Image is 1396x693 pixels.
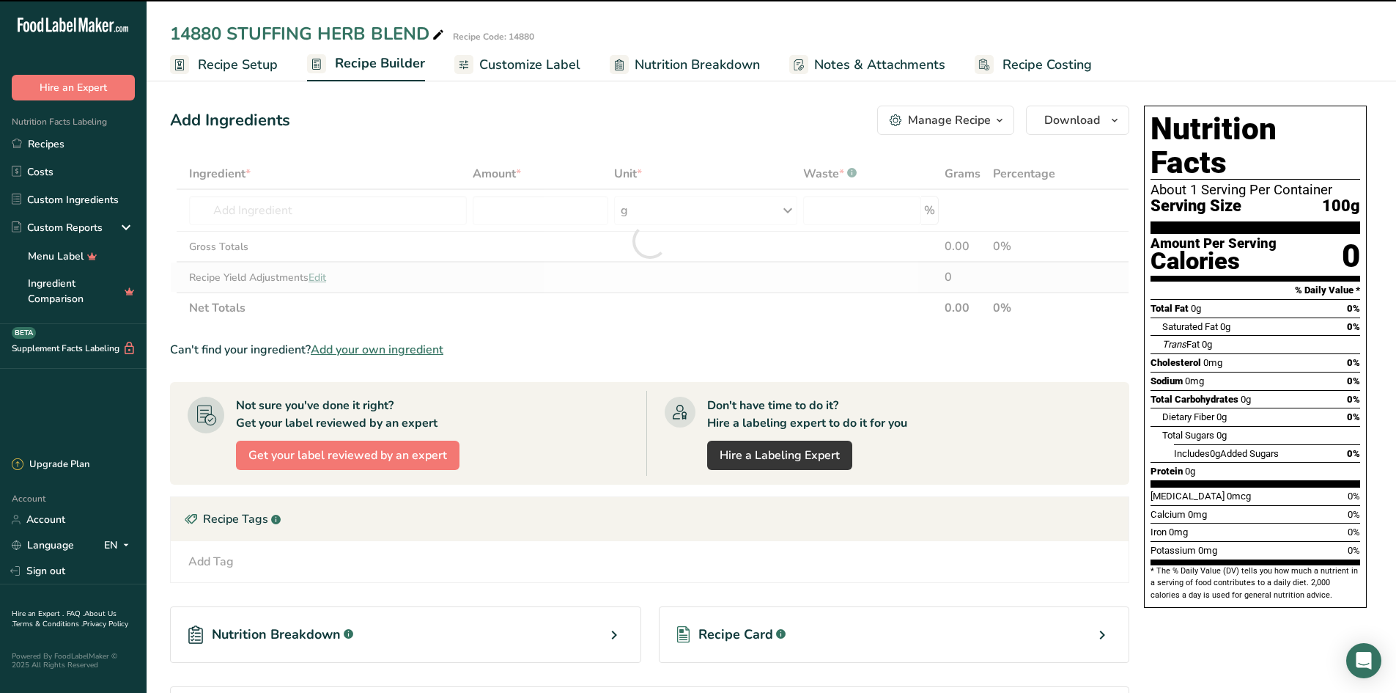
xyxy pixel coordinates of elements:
span: Iron [1151,527,1167,538]
a: Recipe Costing [975,48,1092,81]
span: Recipe Costing [1002,55,1092,75]
span: Notes & Attachments [814,55,945,75]
a: Notes & Attachments [789,48,945,81]
i: Trans [1162,339,1186,350]
span: Calcium [1151,509,1186,520]
span: Get your label reviewed by an expert [248,447,447,464]
section: * The % Daily Value (DV) tells you how much a nutrient in a serving of food contributes to a dail... [1151,565,1360,601]
span: Saturated Fat [1162,321,1218,332]
span: 0% [1347,411,1360,422]
span: 0g [1202,339,1212,350]
button: Get your label reviewed by an expert [236,441,459,470]
a: Hire an Expert . [12,609,64,619]
span: Total Sugars [1162,430,1214,441]
span: 0% [1347,357,1360,368]
div: EN [104,537,135,554]
span: Recipe Builder [335,54,425,73]
button: Hire an Expert [12,75,135,100]
span: 0% [1348,527,1360,538]
span: 0g [1210,448,1220,459]
span: 0mcg [1227,491,1251,502]
span: Customize Label [479,55,580,75]
div: Recipe Code: 14880 [453,30,534,43]
a: Recipe Setup [170,48,278,81]
div: Don't have time to do it? Hire a labeling expert to do it for you [707,397,907,432]
span: 0% [1348,491,1360,502]
span: 0g [1220,321,1230,332]
span: Nutrition Breakdown [212,625,341,645]
div: 0 [1342,237,1360,276]
span: Cholesterol [1151,357,1201,368]
a: Terms & Conditions . [12,619,83,629]
div: Powered By FoodLabelMaker © 2025 All Rights Reserved [12,652,135,670]
div: 14880 STUFFING HERB BLEND [170,21,447,47]
span: Fat [1162,339,1200,350]
a: Nutrition Breakdown [610,48,760,81]
div: About 1 Serving Per Container [1151,183,1360,197]
span: 0g [1191,303,1201,314]
button: Download [1026,106,1129,135]
span: Dietary Fiber [1162,411,1214,422]
a: Language [12,532,74,558]
button: Manage Recipe [877,106,1014,135]
a: Customize Label [454,48,580,81]
span: 0mg [1203,357,1222,368]
span: 0mg [1188,509,1207,520]
span: Includes Added Sugars [1174,448,1279,459]
div: Open Intercom Messenger [1346,643,1381,678]
span: 0% [1347,303,1360,314]
div: Amount Per Serving [1151,237,1277,251]
span: Total Carbohydrates [1151,394,1238,405]
span: Serving Size [1151,197,1241,216]
a: Recipe Builder [307,47,425,82]
div: BETA [12,327,36,339]
div: Add Ingredients [170,109,290,133]
div: Calories [1151,251,1277,272]
div: Not sure you've done it right? Get your label reviewed by an expert [236,397,437,432]
a: Privacy Policy [83,619,128,629]
span: 0g [1216,430,1227,441]
span: 0g [1241,394,1251,405]
div: Add Tag [188,553,234,571]
span: 0% [1347,321,1360,332]
span: 0mg [1185,375,1204,386]
span: Total Fat [1151,303,1189,314]
div: Manage Recipe [908,111,991,129]
span: 0mg [1169,527,1188,538]
span: Recipe Setup [198,55,278,75]
span: Nutrition Breakdown [635,55,760,75]
span: Download [1044,111,1100,129]
span: 0% [1347,394,1360,405]
a: Hire a Labeling Expert [707,441,852,470]
span: Potassium [1151,545,1196,556]
span: 0% [1348,509,1360,520]
span: 0% [1348,545,1360,556]
span: 100g [1322,197,1360,216]
span: 0% [1347,375,1360,386]
div: Custom Reports [12,220,103,235]
h1: Nutrition Facts [1151,112,1360,180]
span: 0g [1185,466,1195,477]
section: % Daily Value * [1151,282,1360,299]
a: About Us . [12,609,117,629]
div: Recipe Tags [171,497,1129,541]
span: Add your own ingredient [311,341,443,359]
span: [MEDICAL_DATA] [1151,491,1225,502]
span: Sodium [1151,375,1183,386]
span: 0% [1347,448,1360,459]
div: Can't find your ingredient? [170,341,1129,359]
a: FAQ . [67,609,84,619]
span: Recipe Card [698,625,773,645]
span: 0g [1216,411,1227,422]
span: Protein [1151,466,1183,477]
div: Upgrade Plan [12,458,89,472]
span: 0mg [1198,545,1217,556]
